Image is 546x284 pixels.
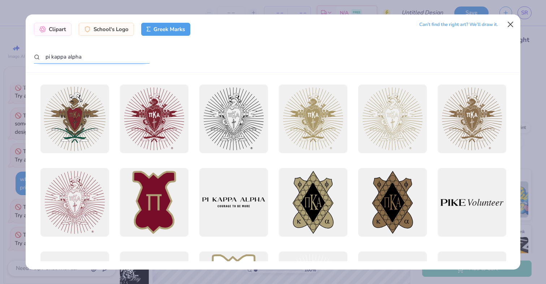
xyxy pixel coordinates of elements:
[419,18,498,31] div: Can’t find the right art? We’ll draw it.
[34,50,149,64] input: Search by name
[141,23,191,36] div: Greek Marks
[34,23,71,36] div: Clipart
[504,18,517,31] button: Close
[79,23,134,36] div: School's Logo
